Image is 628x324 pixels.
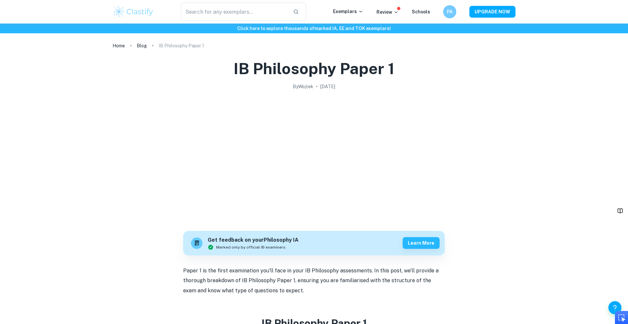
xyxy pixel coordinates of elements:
button: UPGRADE NOW [469,6,515,18]
input: Search for any exemplars... [181,3,288,21]
a: Blog [137,41,147,50]
button: Learn more [403,237,440,249]
button: PA [443,5,456,18]
h6: PA [446,8,454,15]
p: Paper 1 is the first examination you'll face in your IB Philosophy assessments. In this post, we’... [183,266,445,296]
span: Marked only by official IB examiners [216,244,286,250]
button: Help and Feedback [608,301,621,314]
h6: Get feedback on your Philosophy IA [208,236,299,244]
a: Home [113,41,125,50]
p: Exemplars [333,8,363,15]
p: • [316,83,318,90]
img: Clastify logo [113,5,154,18]
h6: Click here to explore thousands of marked IA, EE and TOK exemplars ! [1,25,627,32]
h2: By Wojtek [293,83,313,90]
p: IB Philosophy Paper 1 [159,42,204,49]
p: Review [376,8,399,16]
a: Get feedback on yourPhilosophy IAMarked only by official IB examinersLearn more [183,231,445,255]
a: Schools [412,9,430,14]
h2: [DATE] [320,83,335,90]
img: IB Philosophy Paper 1 cover image [183,93,445,223]
h1: IB Philosophy Paper 1 [234,58,394,79]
